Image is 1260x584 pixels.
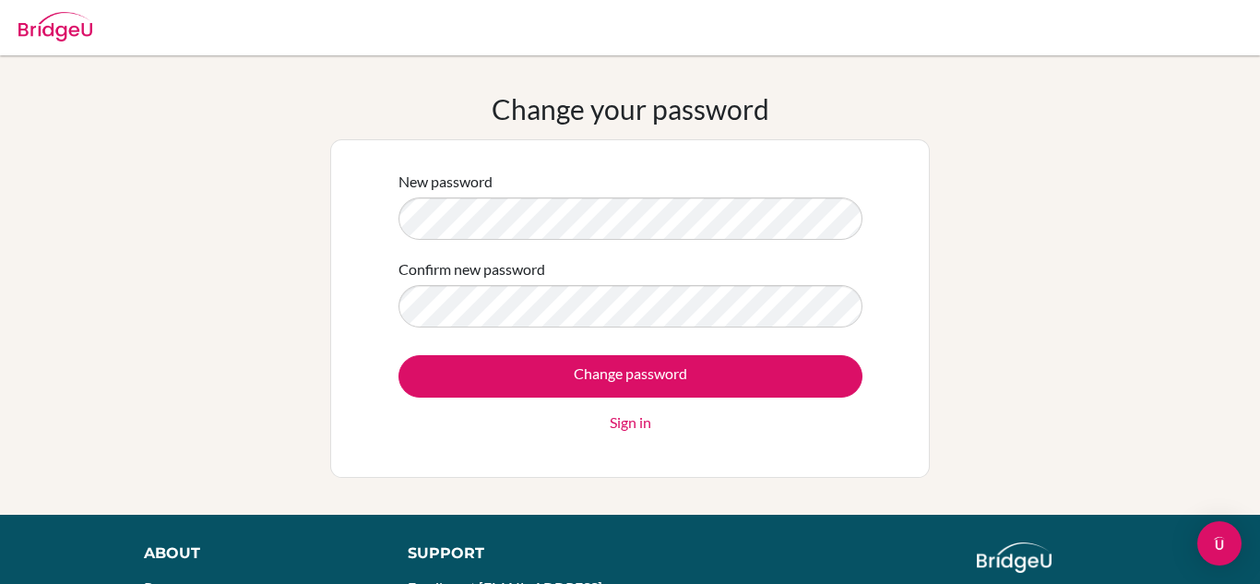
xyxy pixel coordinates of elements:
[492,92,769,125] h1: Change your password
[18,12,92,42] img: Bridge-U
[398,355,862,398] input: Change password
[1197,521,1242,566] div: Open Intercom Messenger
[398,171,493,193] label: New password
[398,258,545,280] label: Confirm new password
[408,542,612,565] div: Support
[144,542,366,565] div: About
[610,411,651,434] a: Sign in
[977,542,1052,573] img: logo_white@2x-f4f0deed5e89b7ecb1c2cc34c3e3d731f90f0f143d5ea2071677605dd97b5244.png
